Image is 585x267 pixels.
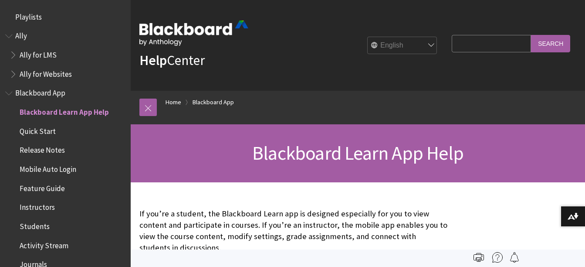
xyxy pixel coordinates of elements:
[139,208,447,254] p: If you’re a student, the Blackboard Learn app is designed especially for you to view content and ...
[20,181,65,193] span: Feature Guide
[20,200,55,212] span: Instructors
[20,238,68,250] span: Activity Stream
[20,124,56,136] span: Quick Start
[509,252,520,263] img: Follow this page
[20,67,72,79] span: Ally for Websites
[139,21,248,46] img: Blackboard by Anthology
[20,105,109,116] span: Blackboard Learn App Help
[193,97,234,108] a: Blackboard App
[166,97,181,108] a: Home
[368,37,437,55] select: Site Language Selector
[20,143,65,155] span: Release Notes
[531,35,570,52] input: Search
[5,29,125,82] nav: Book outline for Anthology Ally Help
[20,48,57,59] span: Ally for LMS
[252,141,463,165] span: Blackboard Learn App Help
[473,252,484,263] img: Print
[20,219,50,231] span: Students
[5,10,125,24] nav: Book outline for Playlists
[139,51,167,69] strong: Help
[15,86,65,98] span: Blackboard App
[15,29,27,41] span: Ally
[492,252,503,263] img: More help
[139,51,205,69] a: HelpCenter
[20,162,76,174] span: Mobile Auto Login
[15,10,42,21] span: Playlists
